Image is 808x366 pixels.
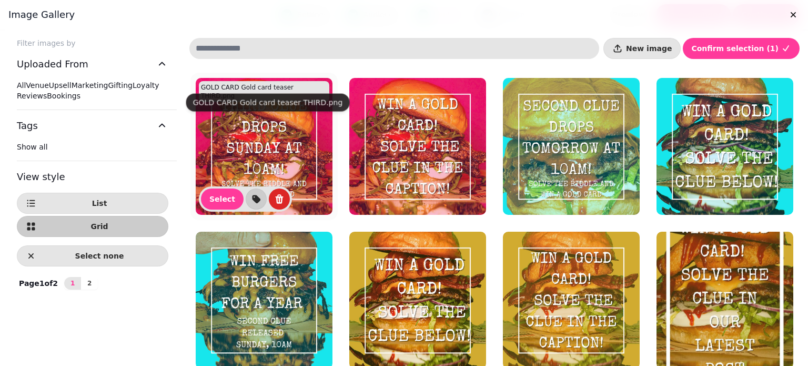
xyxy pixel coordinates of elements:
button: Select none [17,245,168,266]
span: Grid [39,223,159,230]
span: Bookings [47,92,80,100]
nav: Pagination [64,277,98,290]
span: All [17,81,26,90]
img: sunda2email.png [656,78,793,215]
img: WEEK2 IG2.png [503,78,640,215]
img: GOLD CARD Gold card teaser THIRD.png [196,78,332,215]
span: Venue [26,81,48,90]
img: GOLD CARD Gold card third drop.png [349,78,486,215]
label: Filter images by [8,38,177,48]
span: Gifting [108,81,133,90]
span: Select [209,195,235,203]
button: Grid [17,216,168,237]
span: Reviews [17,92,47,100]
h3: Image gallery [8,8,800,21]
button: 1 [64,277,81,290]
button: 2 [81,277,98,290]
h3: View style [17,170,168,184]
span: New image [626,45,672,52]
button: New image [603,38,681,59]
p: Page 1 of 2 [15,278,62,289]
span: Confirm selection ( 1 ) [691,45,779,52]
button: Tags [17,110,168,142]
button: Select [201,189,244,210]
button: List [17,193,168,214]
span: Show all [17,143,48,151]
div: Uploaded From [17,80,168,110]
span: Select none [39,252,159,260]
button: Uploaded From [17,48,168,80]
div: Tags [17,142,168,161]
p: GOLD CARD Gold card teaser THIRD.png [201,83,327,100]
span: 2 [85,280,94,286]
span: Upsell [49,81,72,90]
span: 1 [68,280,77,286]
button: Confirm selection (1) [683,38,800,59]
button: delete [269,189,290,210]
span: List [39,200,159,207]
span: Loyalty [133,81,159,90]
span: Marketing [72,81,108,90]
div: GOLD CARD Gold card teaser THIRD.png [186,94,350,112]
